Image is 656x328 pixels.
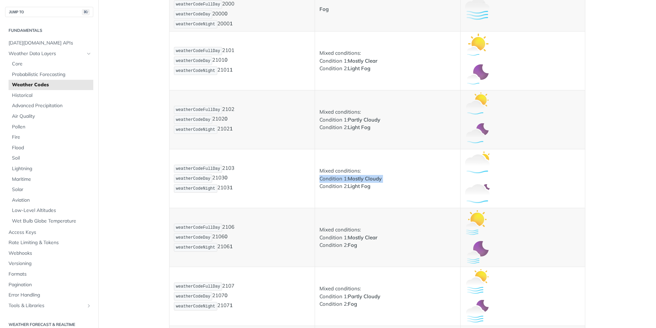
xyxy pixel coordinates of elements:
[9,260,92,267] span: Versioning
[230,243,233,250] strong: 1
[465,307,490,314] span: Expand image
[12,218,92,225] span: Wet Bulb Globe Temperature
[5,49,93,59] a: Weather Data LayersHide subpages for Weather Data Layers
[348,301,357,307] strong: Fog
[12,81,92,88] span: Weather Codes
[5,269,93,279] a: Formats
[230,302,233,309] strong: 1
[9,239,92,246] span: Rate Limiting & Tokens
[465,278,490,284] span: Expand image
[465,42,490,49] span: Expand image
[5,238,93,248] a: Rate Limiting & Tokens
[319,49,456,73] p: Mixed conditions: Condition 1: Condition 2:
[176,108,220,112] span: weatherCodeFullDay
[9,90,93,101] a: Historical
[230,185,233,191] strong: 1
[174,223,310,252] p: 2106 2106 2106
[174,282,310,311] p: 2107 2107 2107
[174,105,310,135] p: 2102 2102 2102
[9,185,93,195] a: Solar
[5,27,93,34] h2: Fundamentals
[9,153,93,163] a: Soil
[465,34,490,58] img: mostly_clear_light_fog_day
[465,269,490,294] img: partly_cloudy_fog_day
[348,234,378,241] strong: Mostly Clear
[9,70,93,80] a: Probabilistic Forecasting
[176,284,220,289] span: weatherCodeFullDay
[9,229,92,236] span: Access Keys
[9,195,93,205] a: Aviation
[5,38,93,48] a: [DATE][DOMAIN_NAME] APIs
[465,63,490,88] img: mostly_clear_light_fog_night
[176,2,220,7] span: weatherCodeFullDay
[9,50,84,57] span: Weather Data Layers
[9,59,93,69] a: Core
[465,249,490,255] span: Expand image
[5,248,93,258] a: Webhooks
[12,144,92,151] span: Flood
[224,57,228,63] strong: 0
[174,164,310,193] p: 2103 2103 2103
[465,160,490,166] span: Expand image
[176,166,220,171] span: weatherCodeFullDay
[9,164,93,174] a: Lightning
[5,290,93,300] a: Error Handling
[319,226,456,249] p: Mixed conditions: Condition 1: Condition 2:
[465,151,490,176] img: mostly_cloudy_light_fog_day
[348,175,382,182] strong: Mostly Cloudy
[176,12,210,17] span: weatherCodeDay
[176,304,215,309] span: weatherCodeNight
[176,49,220,53] span: weatherCodeFullDay
[9,122,93,132] a: Pollen
[176,59,210,63] span: weatherCodeDay
[465,210,490,235] img: mostly_clear_fog_day
[176,68,215,73] span: weatherCodeNight
[176,186,215,191] span: weatherCodeNight
[12,155,92,162] span: Soil
[230,67,233,73] strong: 1
[86,303,92,308] button: Show subpages for Tools & Libraries
[12,92,92,99] span: Historical
[230,126,233,132] strong: 1
[12,102,92,109] span: Advanced Precipitation
[176,225,220,230] span: weatherCodeFullDay
[5,321,93,328] h2: Weather Forecast & realtime
[224,10,228,17] strong: 0
[12,124,92,130] span: Pollen
[9,101,93,111] a: Advanced Precipitation
[348,242,357,248] strong: Fog
[174,46,310,76] p: 2101 2101 2101
[465,5,490,12] span: Expand image
[319,167,456,190] p: Mixed conditions: Condition 1: Condition 2:
[5,7,93,17] button: JUMP TO⌘/
[9,80,93,90] a: Weather Codes
[9,292,92,299] span: Error Handling
[9,250,92,257] span: Webhooks
[224,292,228,299] strong: 0
[176,22,215,27] span: weatherCodeNight
[9,40,92,47] span: [DATE][DOMAIN_NAME] APIs
[348,183,370,189] strong: Light Fog
[319,285,456,308] p: Mixed conditions: Condition 1: Condition 2:
[348,293,380,300] strong: Partly Cloudy
[465,181,490,206] img: mostly_cloudy_light_fog_night
[465,190,490,196] span: Expand image
[230,20,233,27] strong: 1
[9,174,93,185] a: Maritime
[176,235,210,240] span: weatherCodeDay
[12,71,92,78] span: Probabilistic Forecasting
[224,116,228,122] strong: 0
[176,117,210,122] span: weatherCodeDay
[9,271,92,278] span: Formats
[348,58,378,64] strong: Mostly Clear
[348,116,380,123] strong: Partly Cloudy
[465,101,490,108] span: Expand image
[5,258,93,269] a: Versioning
[465,299,490,324] img: partly_cloudy_fog_night
[319,108,456,131] p: Mixed conditions: Condition 1: Condition 2:
[12,165,92,172] span: Lightning
[9,111,93,122] a: Air Quality
[12,197,92,204] span: Aviation
[12,134,92,141] span: Fire
[319,6,329,12] strong: Fog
